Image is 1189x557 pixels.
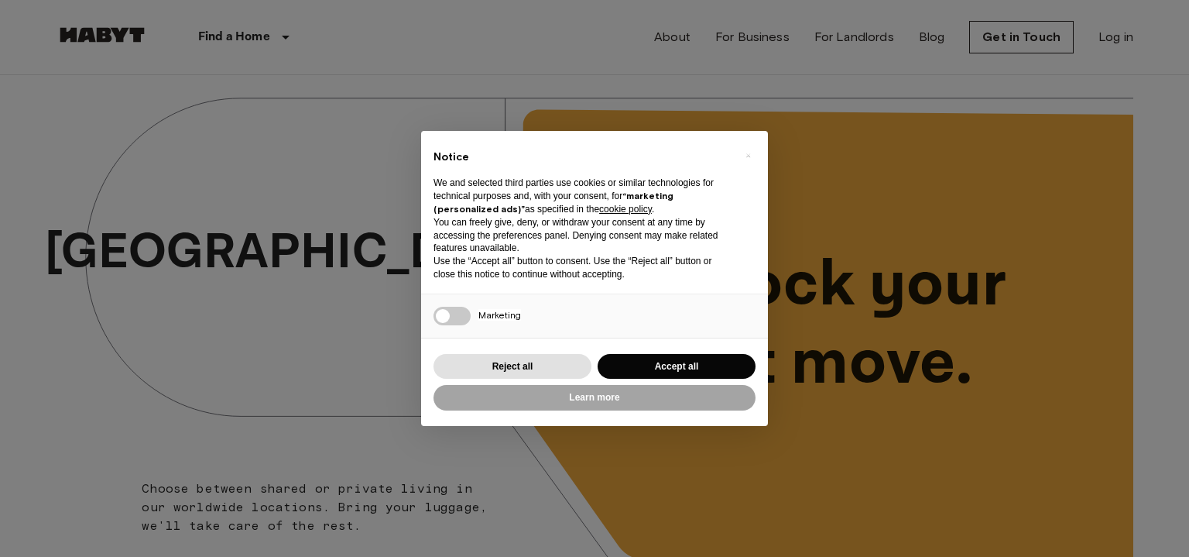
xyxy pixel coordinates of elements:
a: cookie policy [599,204,652,215]
button: Reject all [433,354,591,380]
button: Accept all [598,354,756,380]
button: Close this notice [735,143,760,168]
p: We and selected third parties use cookies or similar technologies for technical purposes and, wit... [433,177,731,215]
h2: Notice [433,150,731,165]
span: × [745,146,751,165]
strong: “marketing (personalized ads)” [433,190,673,215]
button: Learn more [433,385,756,411]
span: Marketing [478,309,521,321]
p: You can freely give, deny, or withdraw your consent at any time by accessing the preferences pane... [433,216,731,255]
p: Use the “Accept all” button to consent. Use the “Reject all” button or close this notice to conti... [433,255,731,281]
